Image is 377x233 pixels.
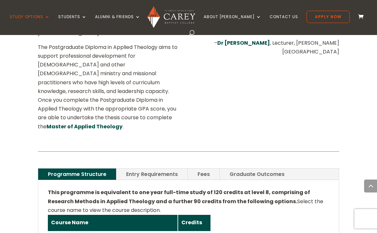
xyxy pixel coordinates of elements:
[38,169,116,180] a: Programme Structure
[116,169,188,180] a: Entry Requirements
[217,39,270,47] a: Dr [PERSON_NAME]
[48,189,310,205] strong: This programme is equivalent to one year full-time study of 120 credits at level 8, comprising of...
[58,15,87,30] a: Students
[47,123,123,130] a: Master of Applied Theology
[147,6,195,28] img: Carey Baptist College
[204,15,261,30] a: About [PERSON_NAME]
[181,218,207,227] div: Credits
[10,15,50,30] a: Study Options
[270,15,298,30] a: Contact Us
[188,169,220,180] a: Fees
[38,43,180,131] p: The Postgraduate Diploma in Applied Theology aims to support professional development for [DEMOGR...
[220,169,294,180] a: Graduate Outcomes
[197,39,339,56] p: – , Lecturer, [PERSON_NAME][GEOGRAPHIC_DATA]
[307,11,350,23] a: Apply Now
[95,15,140,30] a: Alumni & Friends
[51,218,174,227] div: Course Name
